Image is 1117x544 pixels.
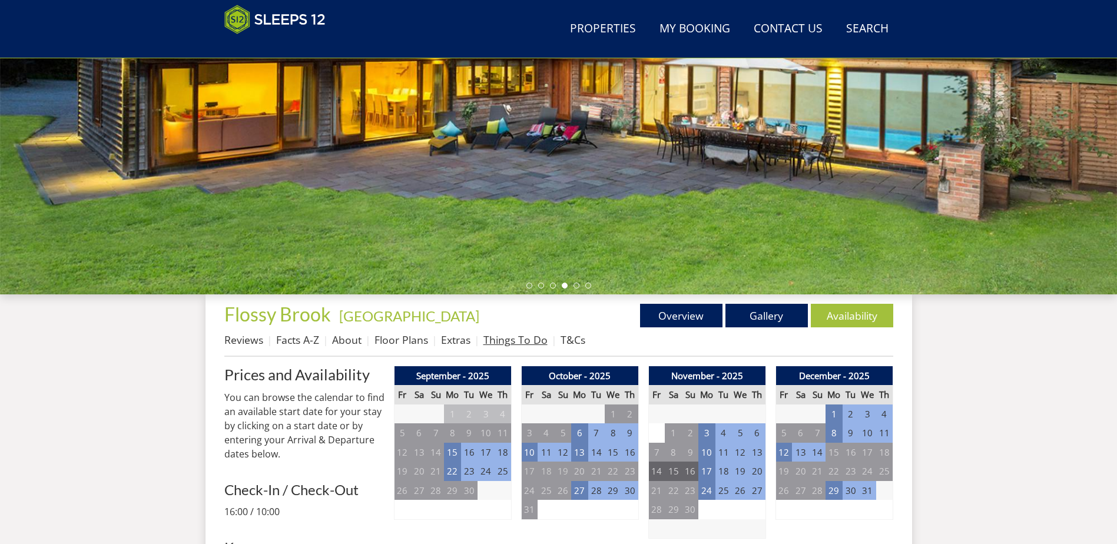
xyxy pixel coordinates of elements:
[444,462,460,481] td: 22
[876,443,893,462] td: 18
[427,481,444,500] td: 28
[809,462,826,481] td: 21
[461,481,478,500] td: 30
[588,462,605,481] td: 21
[826,385,842,404] th: Mo
[749,462,765,481] td: 20
[826,481,842,500] td: 29
[775,366,893,386] th: December - 2025
[555,462,571,481] td: 19
[749,16,827,42] a: Contact Us
[495,404,511,424] td: 4
[461,404,478,424] td: 2
[444,481,460,500] td: 29
[682,481,698,500] td: 23
[665,385,681,404] th: Sa
[655,16,735,42] a: My Booking
[843,404,859,424] td: 2
[461,423,478,443] td: 9
[571,462,588,481] td: 20
[859,481,876,500] td: 31
[571,385,588,404] th: Mo
[561,333,585,347] a: T&Cs
[665,423,681,443] td: 1
[665,481,681,500] td: 22
[394,366,511,386] th: September - 2025
[495,443,511,462] td: 18
[809,481,826,500] td: 28
[715,423,732,443] td: 4
[715,481,732,500] td: 25
[224,5,326,34] img: Sleeps 12
[555,481,571,500] td: 26
[538,443,554,462] td: 11
[648,462,665,481] td: 14
[775,481,792,500] td: 26
[640,304,722,327] a: Overview
[218,41,342,51] iframe: Customer reviews powered by Trustpilot
[444,404,460,424] td: 1
[571,443,588,462] td: 13
[555,385,571,404] th: Su
[571,423,588,443] td: 6
[521,366,638,386] th: October - 2025
[444,385,460,404] th: Mo
[605,404,621,424] td: 1
[841,16,893,42] a: Search
[792,443,808,462] td: 13
[521,443,538,462] td: 10
[859,462,876,481] td: 24
[410,443,427,462] td: 13
[732,443,748,462] td: 12
[682,443,698,462] td: 9
[725,304,808,327] a: Gallery
[444,423,460,443] td: 8
[698,462,715,481] td: 17
[427,385,444,404] th: Su
[648,366,765,386] th: November - 2025
[478,462,494,481] td: 24
[732,462,748,481] td: 19
[605,423,621,443] td: 8
[876,385,893,404] th: Th
[478,385,494,404] th: We
[749,481,765,500] td: 27
[682,423,698,443] td: 2
[410,481,427,500] td: 27
[521,481,538,500] td: 24
[843,462,859,481] td: 23
[775,462,792,481] td: 19
[698,385,715,404] th: Mo
[555,443,571,462] td: 12
[555,423,571,443] td: 5
[588,423,605,443] td: 7
[441,333,470,347] a: Extras
[605,481,621,500] td: 29
[665,443,681,462] td: 8
[622,404,638,424] td: 2
[224,303,334,326] a: Flossy Brook
[715,462,732,481] td: 18
[859,404,876,424] td: 3
[859,385,876,404] th: We
[521,385,538,404] th: Fr
[478,443,494,462] td: 17
[538,423,554,443] td: 4
[588,443,605,462] td: 14
[826,443,842,462] td: 15
[224,333,263,347] a: Reviews
[394,443,410,462] td: 12
[876,423,893,443] td: 11
[792,385,808,404] th: Sa
[826,404,842,424] td: 1
[843,481,859,500] td: 30
[224,505,385,519] p: 16:00 / 10:00
[334,307,479,324] span: -
[682,500,698,519] td: 30
[843,385,859,404] th: Tu
[876,404,893,424] td: 4
[461,385,478,404] th: Tu
[224,366,385,383] h2: Prices and Availability
[224,482,385,497] h3: Check-In / Check-Out
[605,443,621,462] td: 15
